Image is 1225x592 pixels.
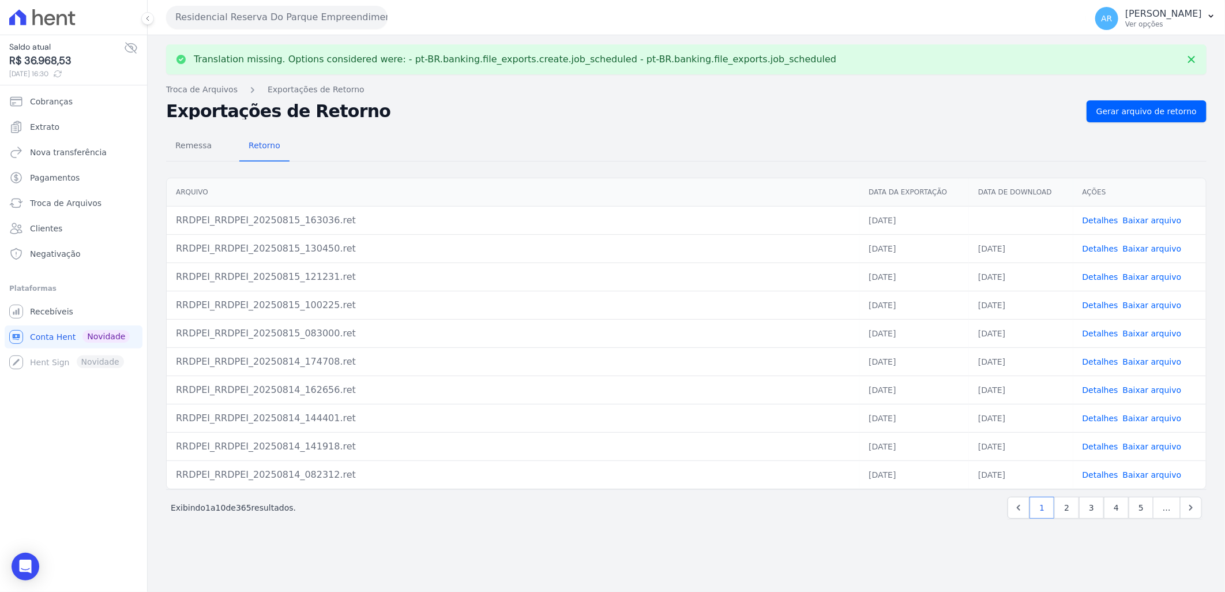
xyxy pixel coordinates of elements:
div: RRDPEI_RRDPEI_20250815_100225.ret [176,298,850,312]
span: 10 [216,503,226,512]
td: [DATE] [969,347,1073,376]
td: [DATE] [859,234,969,263]
span: AR [1101,14,1112,23]
nav: Breadcrumb [166,84,1207,96]
div: RRDPEI_RRDPEI_20250814_141918.ret [176,440,850,454]
a: 1 [1029,497,1054,519]
span: Remessa [168,134,219,157]
a: Detalhes [1083,244,1118,253]
div: RRDPEI_RRDPEI_20250814_174708.ret [176,355,850,369]
span: Clientes [30,223,62,234]
span: Gerar arquivo de retorno [1096,106,1197,117]
a: Baixar arquivo [1123,470,1182,479]
td: [DATE] [859,263,969,291]
a: Recebíveis [5,300,142,323]
span: Pagamentos [30,172,80,183]
button: Residencial Reserva Do Parque Empreendimento Imobiliario LTDA [166,6,388,29]
p: Exibindo a de resultados. [171,502,296,514]
a: 3 [1079,497,1104,519]
a: Previous [1008,497,1029,519]
a: Baixar arquivo [1123,442,1182,451]
span: Nova transferência [30,147,107,158]
a: Troca de Arquivos [5,192,142,215]
div: RRDPEI_RRDPEI_20250814_082312.ret [176,468,850,482]
a: Detalhes [1083,442,1118,451]
div: RRDPEI_RRDPEI_20250815_121231.ret [176,270,850,284]
td: [DATE] [859,404,969,432]
span: [DATE] 16:30 [9,69,124,79]
a: Extrato [5,115,142,138]
a: Cobranças [5,90,142,113]
a: Retorno [239,132,290,162]
td: [DATE] [859,460,969,489]
th: Data da Exportação [859,178,969,207]
h2: Exportações de Retorno [166,103,1077,119]
a: Detalhes [1083,216,1118,225]
td: [DATE] [969,319,1073,347]
div: RRDPEI_RRDPEI_20250815_130450.ret [176,242,850,256]
a: Nova transferência [5,141,142,164]
a: Conta Hent Novidade [5,325,142,349]
div: RRDPEI_RRDPEI_20250815_083000.ret [176,327,850,340]
a: Detalhes [1083,272,1118,282]
div: RRDPEI_RRDPEI_20250814_144401.ret [176,411,850,425]
div: RRDPEI_RRDPEI_20250815_163036.ret [176,213,850,227]
td: [DATE] [859,432,969,460]
a: Clientes [5,217,142,240]
a: 2 [1054,497,1079,519]
td: [DATE] [969,376,1073,404]
nav: Sidebar [9,90,138,374]
a: Pagamentos [5,166,142,189]
td: [DATE] [969,460,1073,489]
span: R$ 36.968,53 [9,53,124,69]
a: Gerar arquivo de retorno [1087,100,1207,122]
a: Remessa [166,132,221,162]
a: Baixar arquivo [1123,385,1182,395]
td: [DATE] [969,234,1073,263]
span: 365 [236,503,251,512]
div: Open Intercom Messenger [12,553,39,580]
span: … [1153,497,1181,519]
td: [DATE] [969,404,1073,432]
th: Ações [1073,178,1206,207]
div: RRDPEI_RRDPEI_20250814_162656.ret [176,383,850,397]
button: AR [PERSON_NAME] Ver opções [1086,2,1225,35]
a: Detalhes [1083,470,1118,479]
a: Baixar arquivo [1123,414,1182,423]
a: Baixar arquivo [1123,329,1182,338]
a: Exportações de Retorno [268,84,365,96]
p: Ver opções [1125,20,1202,29]
a: Detalhes [1083,329,1118,338]
a: Troca de Arquivos [166,84,238,96]
span: Troca de Arquivos [30,197,102,209]
td: [DATE] [969,263,1073,291]
td: [DATE] [969,432,1073,460]
span: Novidade [82,330,130,343]
a: Next [1180,497,1202,519]
a: 5 [1129,497,1153,519]
td: [DATE] [969,291,1073,319]
a: Detalhes [1083,385,1118,395]
p: Translation missing. Options considered were: - pt-BR.banking.file_exports.create.job_scheduled -... [194,54,836,65]
td: [DATE] [859,376,969,404]
span: Conta Hent [30,331,76,343]
a: Detalhes [1083,301,1118,310]
a: Baixar arquivo [1123,272,1182,282]
th: Arquivo [167,178,859,207]
a: Baixar arquivo [1123,216,1182,225]
a: Baixar arquivo [1123,357,1182,366]
a: 4 [1104,497,1129,519]
a: Detalhes [1083,414,1118,423]
span: Retorno [242,134,287,157]
td: [DATE] [859,319,969,347]
span: Recebíveis [30,306,73,317]
td: [DATE] [859,347,969,376]
td: [DATE] [859,206,969,234]
span: Extrato [30,121,59,133]
span: Cobranças [30,96,73,107]
a: Baixar arquivo [1123,301,1182,310]
div: Plataformas [9,282,138,295]
p: [PERSON_NAME] [1125,8,1202,20]
a: Negativação [5,242,142,265]
a: Baixar arquivo [1123,244,1182,253]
